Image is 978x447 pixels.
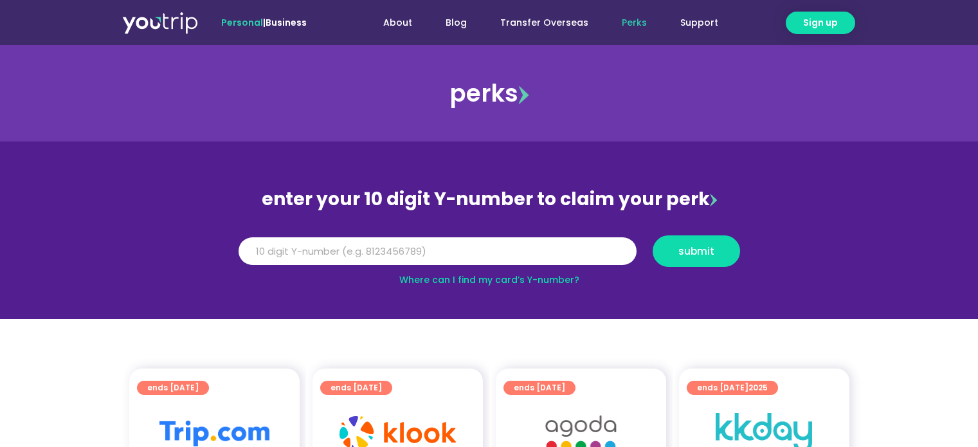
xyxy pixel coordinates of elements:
[137,381,209,395] a: ends [DATE]
[147,381,199,395] span: ends [DATE]
[232,183,747,216] div: enter your 10 digit Y-number to claim your perk
[514,381,565,395] span: ends [DATE]
[239,235,740,277] form: Y Number
[748,382,768,393] span: 2025
[266,16,307,29] a: Business
[803,16,838,30] span: Sign up
[221,16,307,29] span: |
[484,11,605,35] a: Transfer Overseas
[221,16,263,29] span: Personal
[697,381,768,395] span: ends [DATE]
[687,381,778,395] a: ends [DATE]2025
[503,381,575,395] a: ends [DATE]
[653,235,740,267] button: submit
[605,11,664,35] a: Perks
[320,381,392,395] a: ends [DATE]
[786,12,855,34] a: Sign up
[239,237,637,266] input: 10 digit Y-number (e.g. 8123456789)
[331,381,382,395] span: ends [DATE]
[678,246,714,256] span: submit
[399,273,579,286] a: Where can I find my card’s Y-number?
[664,11,735,35] a: Support
[341,11,735,35] nav: Menu
[429,11,484,35] a: Blog
[367,11,429,35] a: About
